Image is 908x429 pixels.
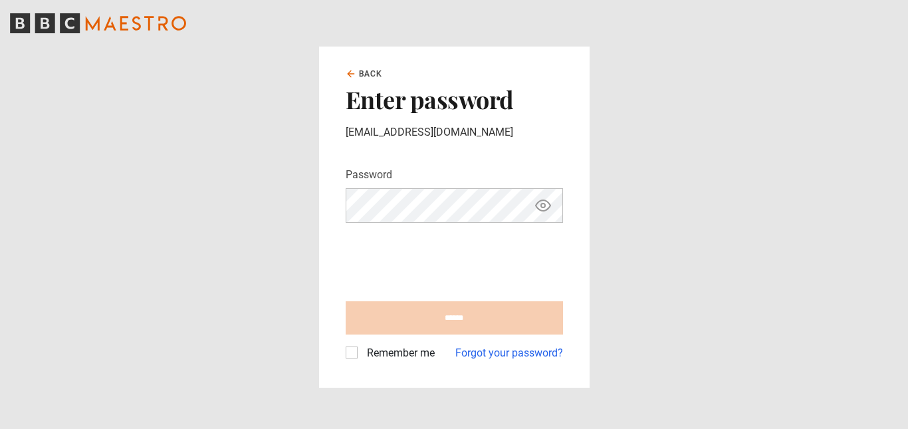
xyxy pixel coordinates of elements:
[532,194,554,217] button: Show password
[359,68,383,80] span: Back
[455,345,563,361] a: Forgot your password?
[10,13,186,33] svg: BBC Maestro
[346,233,548,285] iframe: reCAPTCHA
[362,345,435,361] label: Remember me
[346,124,563,140] p: [EMAIL_ADDRESS][DOMAIN_NAME]
[346,68,383,80] a: Back
[346,167,392,183] label: Password
[346,85,563,113] h2: Enter password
